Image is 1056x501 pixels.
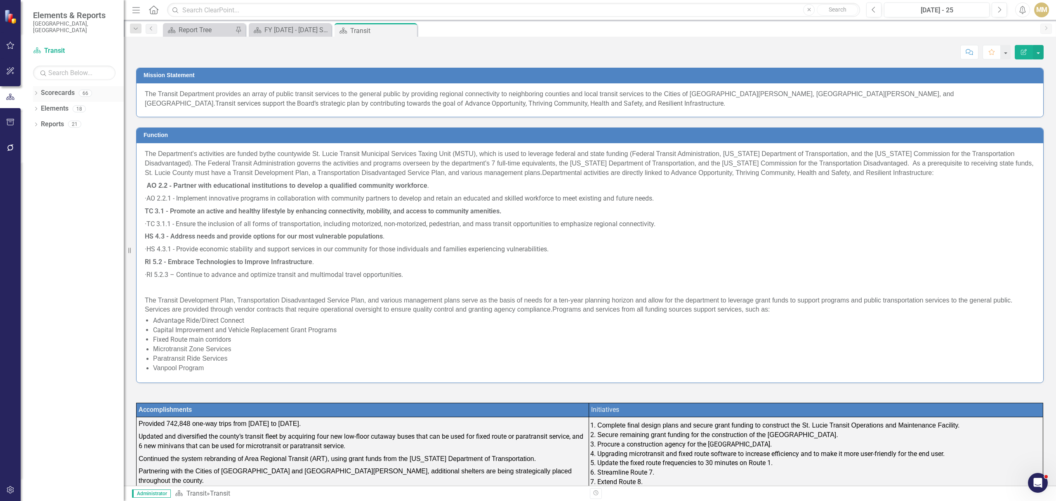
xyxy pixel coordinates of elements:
span: Programs and services from all funding sources support services, such as: [552,306,770,313]
span: Initiatives [591,406,619,414]
div: Transit [350,26,415,36]
strong: TC 3.1 - Promote an active and healthy lifestyle by enhancing connectivity, mobility, and access ... [145,207,502,215]
div: » [175,489,584,499]
p: . [145,180,1035,192]
span: Continued the system rebranding of Area Regional Transit (ART), using grant funds from the [US_ST... [139,455,536,462]
span: Partnering with the Cities of [GEOGRAPHIC_DATA] and [GEOGRAPHIC_DATA][PERSON_NAME], additional sh... [139,468,572,484]
li: Vanpool Program [153,364,1035,373]
p: Transit services support the Board’s strategic plan by contributing towards the goal of Advance O... [145,90,1035,109]
span: Provided 742,848 one-way trips from [DATE] to [DATE]. [139,420,301,427]
button: MM [1034,2,1049,17]
li: Capital Improvement and Vehicle Replacement Grant Programs [153,326,1035,335]
button: Search [817,4,858,16]
li: Extend Route 8. [597,477,1041,487]
p: . [145,230,1035,243]
span: Departmental activities are directly linked to Advance Opportunity, Thriving Community, Health an... [542,169,933,176]
span: The Transit Department provides an array of public transit services to the general public by prov... [145,90,954,107]
li: Upgrading microtransit and fixed route software to increase efficiency and to make it more user-f... [597,449,1041,459]
p: · HS 4.3.1 - Provide economic stability and support services in our community for those individua... [145,243,1035,256]
h3: Mission Statement [144,72,1039,78]
div: FY [DATE] - [DATE] Strategic Plan [264,25,329,35]
div: Report Tree [179,25,233,35]
a: FY [DATE] - [DATE] Strategic Plan [251,25,329,35]
span: Elements & Reports [33,10,115,20]
div: [DATE] - 25 [887,5,987,15]
a: Transit [186,489,207,497]
p: · TC 3.1.1 - Ensure the inclusion of all forms of transportation, including motorized, non-motori... [145,218,1035,231]
li: Advantage Ride/Direct Connect [153,316,1035,326]
p: · RI 5.2.3 – Continue to advance and optimize transit and multimodal travel opportunities. [145,269,1035,281]
span: Search [829,6,846,13]
iframe: Intercom live chat [1028,473,1048,493]
span: The Department's activities are funded by [145,150,266,157]
li: Streamline Route 7. [597,468,1041,477]
div: Transit [210,489,230,497]
span: Administrator [132,489,171,498]
img: ClearPoint Strategy [4,9,19,24]
p: · AO 2.2.1 - Implement innovative programs in collaboration with community partners to develop an... [145,192,1035,205]
p: Updated and diversified the county’s transit fleet by acquiring four new low-floor cutaway buses ... [139,430,587,453]
strong: Accomplishments [139,406,192,414]
span: . [312,258,314,266]
li: Microtransit Zone Services [153,345,1035,354]
div: 18 [73,105,86,112]
span: RI 5.2 - Embrace Technologies to Improve Infrastructure [145,258,312,266]
a: Transit [33,46,115,56]
a: Report Tree [165,25,233,35]
span: the countywide St. Lucie Transit Municipal Services Taxing Unit (MSTU), which is used to leverage... [145,150,1034,176]
strong: AO 2.2 - Partner with educational institutions to develop a qualified community workforce [146,182,427,189]
span: perational oversight to ensure quality control and granting agency compliance. [324,306,552,313]
input: Search Below... [33,66,115,80]
h3: Function [144,132,1039,138]
input: Search ClearPoint... [167,3,860,17]
button: [DATE] - 25 [884,2,990,17]
li: Fixed Route main corridors [153,335,1035,345]
li: Procure a construction agency for the [GEOGRAPHIC_DATA]. [597,440,1041,449]
a: Reports [41,120,64,129]
a: Elements [41,104,68,113]
small: [GEOGRAPHIC_DATA], [GEOGRAPHIC_DATA] [33,20,115,34]
span: Complete final design plans and secure grant funding to construct the St. Lucie Transit Operation... [597,422,959,429]
strong: HS 4.3 - Address needs and provide options for our most vulnerable populations [145,232,383,240]
li: Paratransit Ride Services [153,354,1035,364]
li: Update the fixed route frequencies to 30 minutes on Route 1. [597,458,1041,468]
a: Scorecards [41,88,75,98]
span: The Transit Development Plan, Transportation Disadvantaged Service Plan, and various management p... [145,297,1012,313]
div: 66 [79,90,92,97]
span: Secure remaining grant funding for the construction of the [GEOGRAPHIC_DATA]. [597,431,838,438]
div: 21 [68,121,81,128]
